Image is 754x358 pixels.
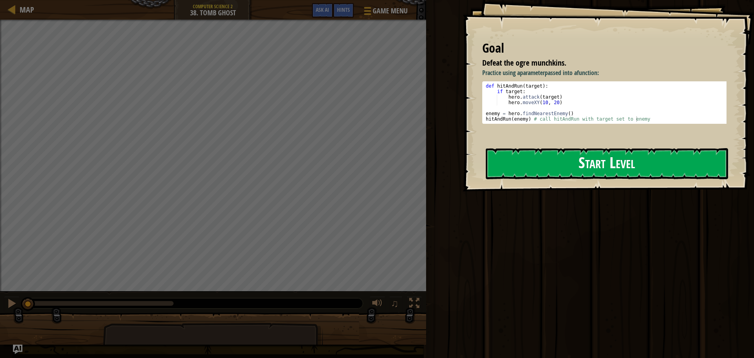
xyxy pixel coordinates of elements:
[472,57,725,69] li: Defeat the ogre munchkins.
[482,68,732,77] p: Practice using a passed into a :
[577,68,597,77] strong: function
[486,148,728,179] button: Start Level
[370,296,385,312] button: Adjust volume
[520,68,545,77] strong: parameter
[16,4,34,15] a: Map
[4,296,20,312] button: Ctrl + P: Pause
[312,3,333,18] button: Ask AI
[13,345,22,354] button: Ask AI
[391,297,399,309] span: ♫
[337,6,350,13] span: Hints
[406,296,422,312] button: Toggle fullscreen
[482,39,727,57] div: Goal
[389,296,403,312] button: ♫
[482,57,566,68] span: Defeat the ogre munchkins.
[20,4,34,15] span: Map
[316,6,329,13] span: Ask AI
[358,3,412,22] button: Game Menu
[373,6,408,16] span: Game Menu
